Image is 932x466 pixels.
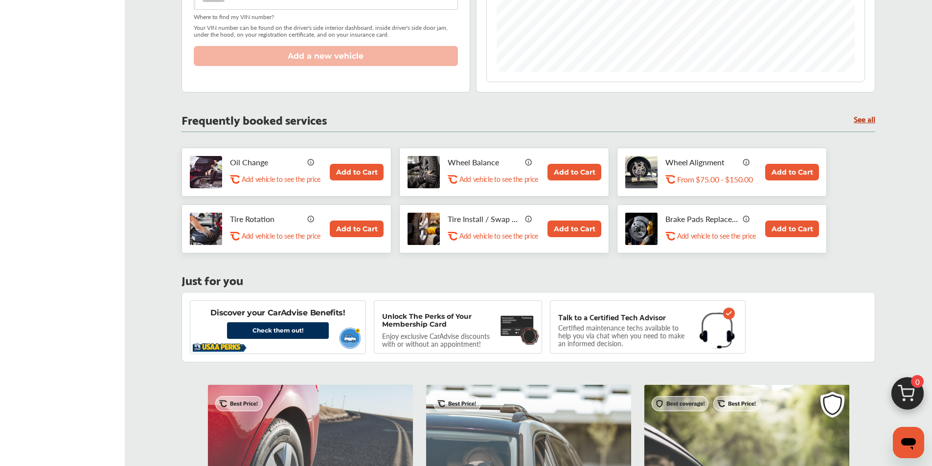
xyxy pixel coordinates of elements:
img: info_icon_vector.svg [307,158,315,166]
img: tire-wheel-balance-thumb.jpg [408,156,440,188]
p: From $75.00 - $150.00 [677,175,752,184]
button: Add to Cart [765,164,819,180]
img: badge.f18848ea.svg [520,326,540,345]
img: maintenance-card.27cfeff5.svg [500,312,534,339]
img: check-icon.521c8815.svg [723,308,735,319]
img: wheel-alignment-thumb.jpg [625,156,658,188]
p: Wheel Balance [448,157,521,167]
img: usaa-vehicle.1b55c2f1.svg [335,325,364,352]
p: Certified maintenance techs available to help you via chat when you need to make an informed deci... [558,325,692,346]
button: Add to Cart [547,221,601,237]
iframe: Button to launch messaging window [893,427,924,458]
img: tire-rotation-thumb.jpg [190,213,222,245]
a: See all [854,114,875,123]
img: oil-change-thumb.jpg [190,156,222,188]
p: Add vehicle to see the price [677,231,756,241]
p: Enjoy exclusive CarAdvise discounts with or without an appointment! [382,332,500,348]
p: Tire Rotation [230,214,303,223]
p: Unlock The Perks of Your Membership Card [382,312,496,328]
p: Wheel Alignment [665,157,739,167]
p: Discover your CarAdvise Benefits! [210,308,345,318]
span: 0 [911,375,924,388]
img: headphones.1b115f31.svg [700,312,735,349]
img: info_icon_vector.svg [743,215,750,222]
img: info_icon_vector.svg [525,215,533,222]
p: Oil Change [230,157,303,167]
p: Add vehicle to see the price [242,231,320,241]
img: tire-install-swap-tires-thumb.jpg [408,213,440,245]
p: Frequently booked services [182,114,327,124]
button: Add to Cart [765,221,819,237]
p: Add vehicle to see the price [459,175,538,184]
p: Just for you [182,275,243,284]
img: brake-pads-replacement-thumb.jpg [625,213,658,245]
img: info_icon_vector.svg [743,158,750,166]
button: Add to Cart [330,164,384,180]
button: Add to Cart [330,221,384,237]
img: info_icon_vector.svg [307,215,315,222]
button: Add to Cart [547,164,601,180]
span: Where to find my VIN number? [194,14,458,21]
p: Add vehicle to see the price [459,231,538,241]
span: Your VIN number can be found on the driver's side interior dashboard, inside driver's side door j... [194,24,458,38]
p: Add vehicle to see the price [242,175,320,184]
img: usaa-logo.5ee3b997.svg [193,342,247,353]
p: Brake Pads Replacement [665,214,739,223]
img: cart_icon.3d0951e8.svg [884,373,931,420]
a: Check them out! [227,322,329,339]
p: Talk to a Certified Tech Advisor [558,312,666,321]
img: info_icon_vector.svg [525,158,533,166]
p: Tire Install / Swap Tires [448,214,521,223]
